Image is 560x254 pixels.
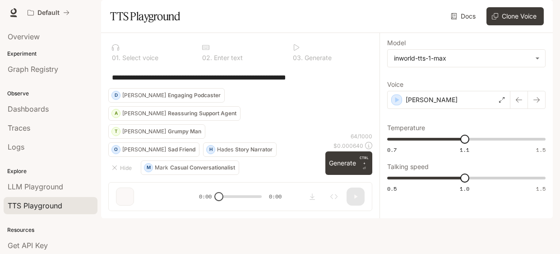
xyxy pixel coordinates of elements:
[207,142,215,157] div: H
[108,124,205,139] button: T[PERSON_NAME]Grumpy Man
[170,165,235,170] p: Casual Conversationalist
[303,55,332,61] p: Generate
[168,93,221,98] p: Engaging Podcaster
[37,9,60,17] p: Default
[155,165,168,170] p: Mark
[217,147,233,152] p: Hades
[23,4,74,22] button: All workspaces
[387,125,425,131] p: Temperature
[202,55,212,61] p: 0 2 .
[460,185,469,193] span: 1.0
[108,142,199,157] button: O[PERSON_NAME]Sad Friend
[387,146,397,154] span: 0.7
[122,111,166,116] p: [PERSON_NAME]
[460,146,469,154] span: 1.1
[112,124,120,139] div: T
[212,55,243,61] p: Enter text
[387,40,406,46] p: Model
[394,54,531,63] div: inworld-tts-1-max
[144,160,153,175] div: M
[112,88,120,103] div: D
[108,160,137,175] button: Hide
[387,164,429,170] p: Talking speed
[536,146,546,154] span: 1.5
[122,129,166,134] p: [PERSON_NAME]
[110,7,180,25] h1: TTS Playground
[360,155,369,171] p: ⏎
[406,95,458,104] p: [PERSON_NAME]
[235,147,273,152] p: Story Narrator
[449,7,479,25] a: Docs
[360,155,369,166] p: CTRL +
[112,142,120,157] div: O
[141,160,239,175] button: MMarkCasual Conversationalist
[120,55,158,61] p: Select voice
[168,147,195,152] p: Sad Friend
[108,106,241,121] button: A[PERSON_NAME]Reassuring Support Agent
[112,55,120,61] p: 0 1 .
[112,106,120,121] div: A
[387,185,397,193] span: 0.5
[203,142,277,157] button: HHadesStory Narrator
[387,81,403,88] p: Voice
[122,147,166,152] p: [PERSON_NAME]
[486,7,544,25] button: Clone Voice
[168,111,236,116] p: Reassuring Support Agent
[293,55,303,61] p: 0 3 .
[325,151,372,175] button: GenerateCTRL +⏎
[108,88,225,103] button: D[PERSON_NAME]Engaging Podcaster
[536,185,546,193] span: 1.5
[388,50,545,67] div: inworld-tts-1-max
[168,129,201,134] p: Grumpy Man
[122,93,166,98] p: [PERSON_NAME]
